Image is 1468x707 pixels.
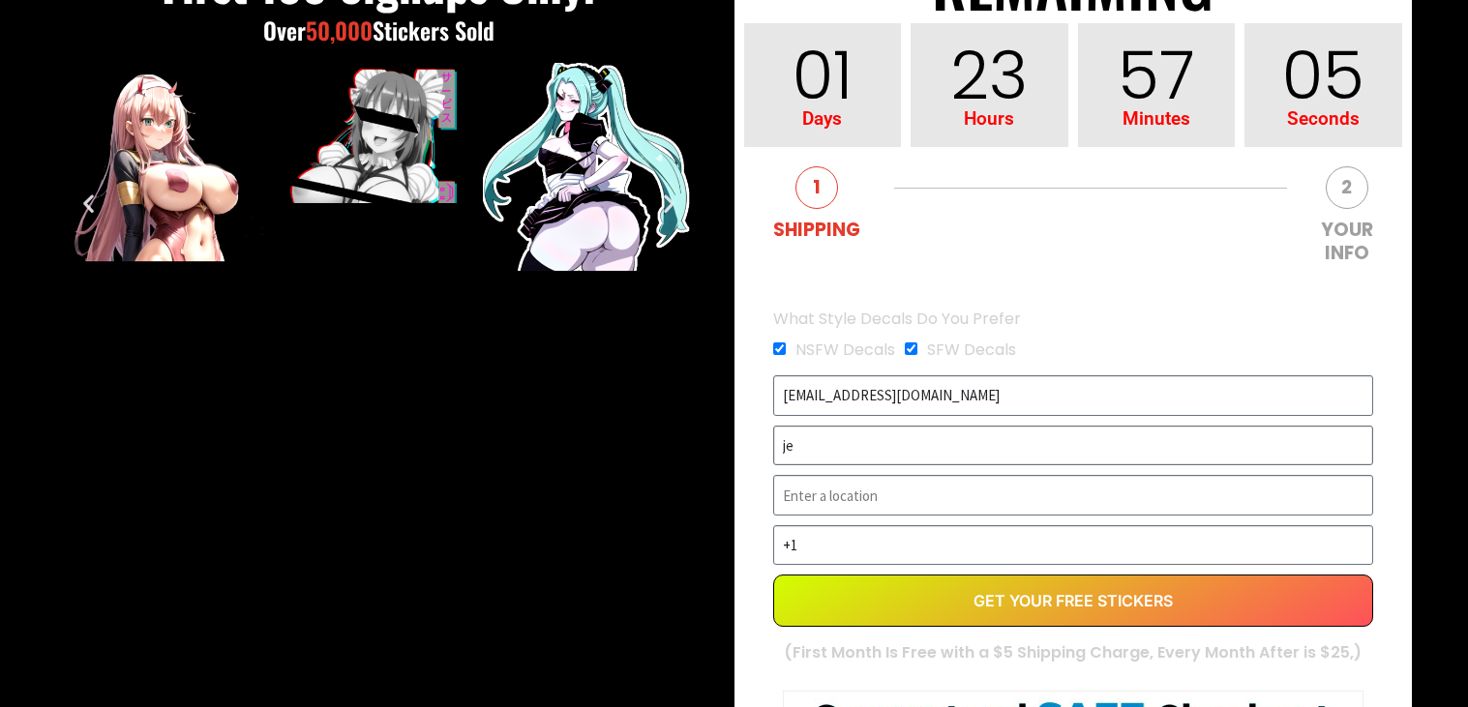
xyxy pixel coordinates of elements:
div: 2 [1326,166,1368,209]
span: 57 [1078,43,1236,109]
input: Only numbers and phone characters (#, -, *, etc) are accepted. [773,525,1373,566]
form: EVERGREEN [773,166,1373,636]
h5: Over Stickers Sold [67,17,691,43]
span: Go to slide 2 [306,351,312,357]
b: (First Month Is Free with a $5 Shipping Charge, Every Month After is $25,) [784,641,1362,663]
span: 23 [911,43,1068,109]
img: ezgif.com-optipng (9) [67,63,275,270]
input: Email* [773,375,1373,416]
span: 50,000 [306,13,373,47]
div: 5 / 11 [67,63,275,270]
label: NSFW Decals [795,339,895,361]
div: 7 / 11 [483,63,691,271]
span: Go to slide 6 [375,351,381,357]
img: ezgif.com-optipng (11) [483,63,691,271]
span: Go to slide 1 [288,351,294,357]
input: Full Name* [773,426,1373,466]
span: Go to slide 5 [358,351,364,357]
span: Go to slide 4 [341,351,346,357]
input: Enter a location [773,475,1373,516]
span: Go to slide 9 [428,351,434,357]
button: Get Your Free Stickers [773,574,1373,627]
img: ezgif.com-optipng (10) [275,63,483,203]
div: 6 / 11 [275,63,483,203]
div: Previous slide [76,191,101,215]
label: YOUR INFO [1321,219,1373,265]
div: Next slide [657,191,681,215]
span: Go to slide 7 [393,351,399,357]
div: 1 [795,166,838,209]
span: Hours [911,109,1068,128]
span: Go to slide 10 [445,351,451,357]
label: SFW Decals [927,339,1016,361]
span: Days [744,109,902,128]
span: 05 [1244,43,1402,109]
label: What Style Decals Do You Prefer [773,304,1021,335]
label: SHIPPING [773,219,860,242]
span: Seconds [1244,109,1402,128]
div: Image Carousel [67,63,691,372]
span: 01 [744,43,902,109]
span: Go to slide 3 [323,351,329,357]
span: Minutes [1078,109,1236,128]
span: Go to slide 8 [410,351,416,357]
span: Go to slide 11 [463,351,468,357]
